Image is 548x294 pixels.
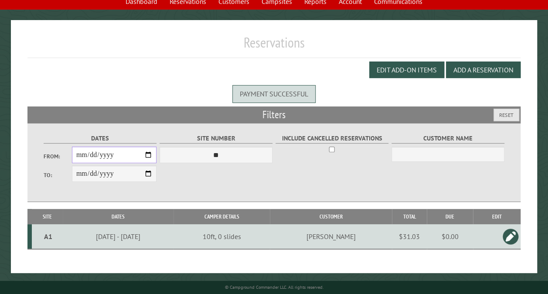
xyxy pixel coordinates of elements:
button: Reset [494,109,519,121]
div: [DATE] - [DATE] [64,232,172,241]
th: Customer [270,209,392,224]
label: Customer Name [391,133,504,144]
label: Dates [44,133,157,144]
label: To: [44,171,72,179]
th: Camper Details [174,209,270,224]
th: Total [392,209,427,224]
th: Site [32,209,63,224]
small: © Campground Commander LLC. All rights reserved. [225,284,323,290]
td: 10ft, 0 slides [174,224,270,249]
td: $0.00 [427,224,473,249]
div: A1 [35,232,61,241]
td: $31.03 [392,224,427,249]
th: Due [427,209,473,224]
h2: Filters [27,106,521,123]
div: Payment successful [232,85,316,103]
h1: Reservations [27,34,521,58]
td: [PERSON_NAME] [270,224,392,249]
label: From: [44,152,72,161]
th: Dates [63,209,174,224]
button: Edit Add-on Items [369,62,444,78]
label: Include Cancelled Reservations [276,133,388,144]
button: Add a Reservation [446,62,521,78]
label: Site Number [160,133,272,144]
th: Edit [473,209,521,224]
